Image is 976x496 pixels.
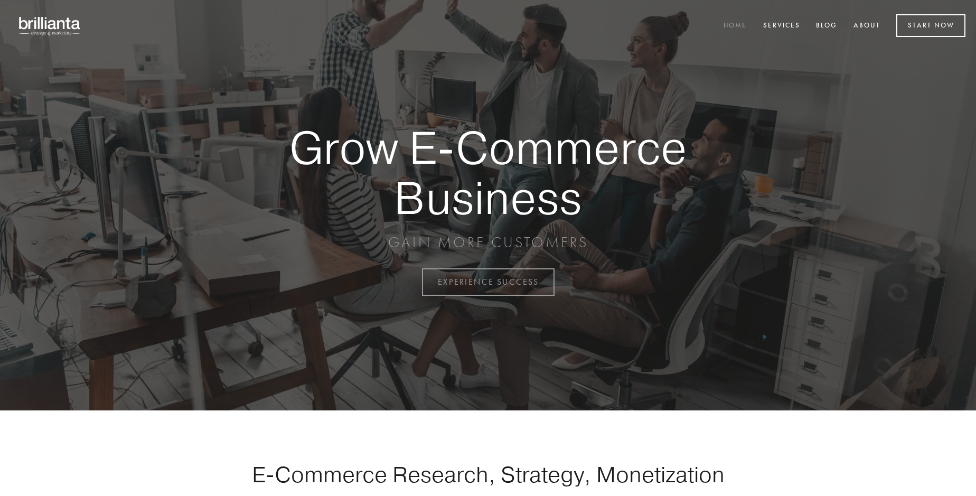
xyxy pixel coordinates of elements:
a: Blog [809,17,844,35]
strong: Grow E-Commerce Business [252,123,724,222]
img: brillianta - research, strategy, marketing [11,11,90,41]
h1: E-Commerce Research, Strategy, Monetization [219,461,757,488]
a: Home [717,17,754,35]
a: Start Now [896,14,965,37]
a: EXPERIENCE SUCCESS [422,268,555,296]
a: About [847,17,887,35]
a: Services [756,17,807,35]
p: GAIN MORE CUSTOMERS [252,233,724,252]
